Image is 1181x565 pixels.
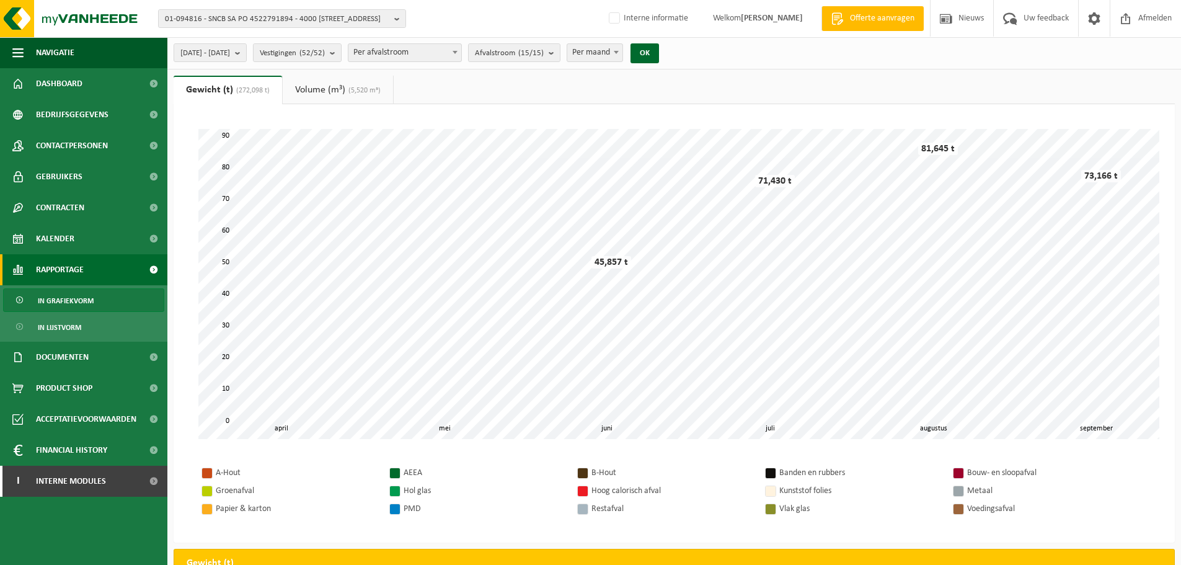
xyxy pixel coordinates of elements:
[36,342,89,373] span: Documenten
[345,87,381,94] span: (5,520 m³)
[36,254,84,285] span: Rapportage
[36,37,74,68] span: Navigatie
[36,223,74,254] span: Kalender
[12,466,24,497] span: I
[36,99,108,130] span: Bedrijfsgegevens
[567,43,623,62] span: Per maand
[3,315,164,339] a: In lijstvorm
[3,288,164,312] a: In grafiekvorm
[180,44,230,63] span: [DATE] - [DATE]
[821,6,924,31] a: Offerte aanvragen
[216,501,377,517] div: Papier & karton
[174,43,247,62] button: [DATE] - [DATE]
[158,9,406,28] button: 01-094816 - SNCB SA PO 4522791894 - 4000 [STREET_ADDRESS]
[348,44,461,61] span: Per afvalstroom
[36,404,136,435] span: Acceptatievoorwaarden
[779,465,940,481] div: Banden en rubbers
[567,44,622,61] span: Per maand
[1081,170,1121,182] div: 73,166 t
[299,49,325,57] count: (52/52)
[755,175,795,187] div: 71,430 t
[38,289,94,313] span: In grafiekvorm
[216,483,377,499] div: Groenafval
[518,49,544,57] count: (15/15)
[475,44,544,63] span: Afvalstroom
[36,130,108,161] span: Contactpersonen
[36,192,84,223] span: Contracten
[36,435,107,466] span: Financial History
[847,12,918,25] span: Offerte aanvragen
[404,501,565,517] div: PMD
[216,465,377,481] div: A-Hout
[404,483,565,499] div: Hol glas
[36,161,82,192] span: Gebruikers
[606,9,688,28] label: Interne informatie
[165,10,389,29] span: 01-094816 - SNCB SA PO 4522791894 - 4000 [STREET_ADDRESS]
[253,43,342,62] button: Vestigingen(52/52)
[967,465,1128,481] div: Bouw- en sloopafval
[36,466,106,497] span: Interne modules
[38,316,81,339] span: In lijstvorm
[260,44,325,63] span: Vestigingen
[36,373,92,404] span: Product Shop
[348,43,462,62] span: Per afvalstroom
[283,76,393,104] a: Volume (m³)
[591,256,631,269] div: 45,857 t
[918,143,958,155] div: 81,645 t
[741,14,803,23] strong: [PERSON_NAME]
[779,501,940,517] div: Vlak glas
[233,87,270,94] span: (272,098 t)
[174,76,282,104] a: Gewicht (t)
[967,483,1128,499] div: Metaal
[591,501,753,517] div: Restafval
[630,43,659,63] button: OK
[591,465,753,481] div: B-Hout
[779,483,940,499] div: Kunststof folies
[591,483,753,499] div: Hoog calorisch afval
[404,465,565,481] div: AEEA
[36,68,82,99] span: Dashboard
[468,43,560,62] button: Afvalstroom(15/15)
[967,501,1128,517] div: Voedingsafval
